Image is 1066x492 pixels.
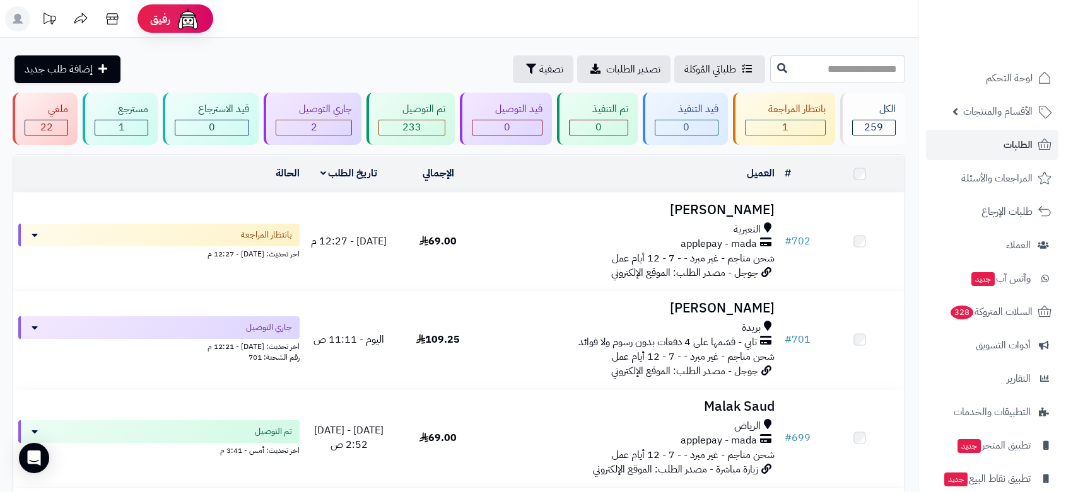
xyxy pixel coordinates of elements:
span: الرياض [734,419,761,433]
a: العميل [747,166,775,181]
a: الكل259 [838,93,908,145]
span: طلبات الإرجاع [981,203,1033,220]
span: 0 [595,120,602,135]
div: 1 [95,120,148,135]
div: اخر تحديث: أمس - 3:41 م [18,443,300,456]
div: 233 [379,120,444,135]
span: تطبيق المتجر [956,437,1031,454]
span: اليوم - 11:11 ص [313,332,384,347]
span: تطبيق نقاط البيع [943,470,1031,488]
a: التقارير [926,363,1058,394]
span: تابي - قسّمها على 4 دفعات بدون رسوم ولا فوائد [578,335,757,350]
img: ai-face.png [175,6,201,31]
span: جاري التوصيل [246,321,292,334]
span: 1 [782,120,788,135]
div: اخر تحديث: [DATE] - 12:21 م [18,339,300,352]
div: 0 [655,120,718,135]
a: التطبيقات والخدمات [926,397,1058,427]
a: ملغي 22 [10,93,80,145]
a: تطبيق المتجرجديد [926,430,1058,461]
div: 0 [175,120,249,135]
span: التقارير [1007,370,1031,387]
span: 259 [864,120,883,135]
span: applepay - mada [681,237,757,251]
span: رفيق [150,11,170,26]
span: 0 [504,120,510,135]
span: 69.00 [419,430,457,445]
a: #701 [785,332,811,347]
div: جاري التوصيل [276,102,352,117]
span: جوجل - مصدر الطلب: الموقع الإلكتروني [611,363,758,379]
div: 0 [570,120,628,135]
span: جديد [944,472,968,486]
a: الإجمالي [423,166,454,181]
div: تم التنفيذ [569,102,628,117]
a: #702 [785,234,811,249]
span: 1 [119,120,125,135]
div: قيد التنفيذ [655,102,718,117]
span: شحن مناجم - غير مبرد - - 7 - 12 أيام عمل [612,447,775,462]
span: لوحة التحكم [986,69,1033,87]
span: السلات المتروكة [949,303,1033,321]
h3: [PERSON_NAME] [488,203,775,217]
a: وآتس آبجديد [926,263,1058,294]
a: طلباتي المُوكلة [674,55,765,83]
span: 328 [951,306,973,319]
a: تصدير الطلبات [577,55,671,83]
span: العملاء [1006,236,1031,254]
a: #699 [785,430,811,445]
div: 0 [472,120,542,135]
span: 2 [311,120,317,135]
div: 22 [25,120,67,135]
div: 1 [746,120,825,135]
a: تحديثات المنصة [33,6,65,35]
span: طلباتي المُوكلة [684,62,736,77]
span: تم التوصيل [255,425,292,438]
a: جاري التوصيل 2 [261,93,364,145]
span: [DATE] - 12:27 م [311,234,387,249]
span: جديد [971,272,995,286]
a: بانتظار المراجعة 1 [730,93,838,145]
span: بريدة [742,321,761,335]
div: قيد الاسترجاع [175,102,249,117]
span: تصدير الطلبات [606,62,660,77]
h3: Malak Saud [488,399,775,414]
span: أدوات التسويق [976,336,1031,354]
span: شحن مناجم - غير مبرد - - 7 - 12 أيام عمل [612,251,775,266]
div: Open Intercom Messenger [19,443,49,473]
div: ملغي [25,102,68,117]
a: تم التنفيذ 0 [554,93,640,145]
a: # [785,166,791,181]
button: تصفية [513,55,573,83]
div: قيد التوصيل [472,102,542,117]
a: طلبات الإرجاع [926,197,1058,227]
span: رقم الشحنة: 701 [249,352,300,363]
span: شحن مناجم - غير مبرد - - 7 - 12 أيام عمل [612,349,775,364]
span: جديد [958,439,981,453]
span: 109.25 [416,332,460,347]
span: إضافة طلب جديد [25,62,93,77]
h3: [PERSON_NAME] [488,301,775,316]
span: وآتس آب [970,270,1031,287]
a: أدوات التسويق [926,330,1058,360]
a: العملاء [926,230,1058,260]
span: applepay - mada [681,433,757,448]
div: الكل [852,102,896,117]
a: لوحة التحكم [926,63,1058,93]
span: 22 [40,120,53,135]
a: السلات المتروكة328 [926,297,1058,327]
a: الطلبات [926,130,1058,160]
a: قيد التوصيل 0 [457,93,554,145]
span: تصفية [539,62,563,77]
span: التطبيقات والخدمات [954,403,1031,421]
span: المراجعات والأسئلة [961,169,1033,187]
span: جوجل - مصدر الطلب: الموقع الإلكتروني [611,265,758,280]
span: [DATE] - [DATE] 2:52 ص [314,423,384,452]
div: 2 [276,120,351,135]
span: 233 [402,120,421,135]
span: # [785,430,792,445]
a: الحالة [276,166,300,181]
span: النعيرية [734,222,761,237]
span: 0 [209,120,215,135]
a: المراجعات والأسئلة [926,163,1058,193]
